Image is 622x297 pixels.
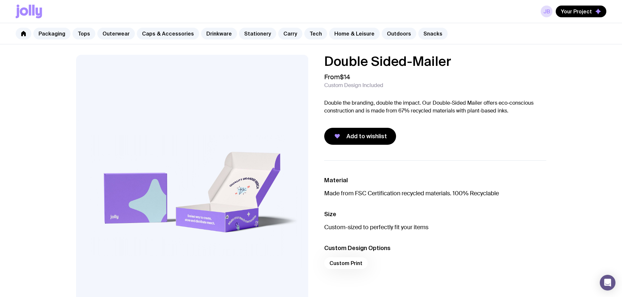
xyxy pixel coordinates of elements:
a: Snacks [418,28,448,39]
h3: Size [324,210,546,218]
p: Custom-sized to perfectly fit your items [324,223,546,231]
a: Outerwear [97,28,135,39]
a: Caps & Accessories [137,28,199,39]
a: Carry [278,28,302,39]
a: Stationery [239,28,276,39]
span: Your Project [561,8,592,15]
button: Add to wishlist [324,128,396,145]
span: Add to wishlist [346,132,387,140]
a: Outdoors [382,28,416,39]
span: $14 [340,73,350,81]
a: Home & Leisure [329,28,380,39]
a: JB [541,6,552,17]
h3: Material [324,176,546,184]
h1: Double Sided-Mailer [324,55,546,68]
a: Tech [304,28,327,39]
button: Your Project [556,6,606,17]
span: From [324,73,350,81]
a: Drinkware [201,28,237,39]
h3: Custom Design Options [324,244,546,252]
p: Made from FSC Certification recycled materials. 100% Recyclable [324,189,546,197]
div: Open Intercom Messenger [600,275,615,290]
span: Custom Design Included [324,82,383,89]
a: Packaging [33,28,71,39]
a: Tops [72,28,95,39]
p: Double the branding, double the impact. Our Double-Sided Mailer offers eco-conscious construction... [324,99,546,115]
